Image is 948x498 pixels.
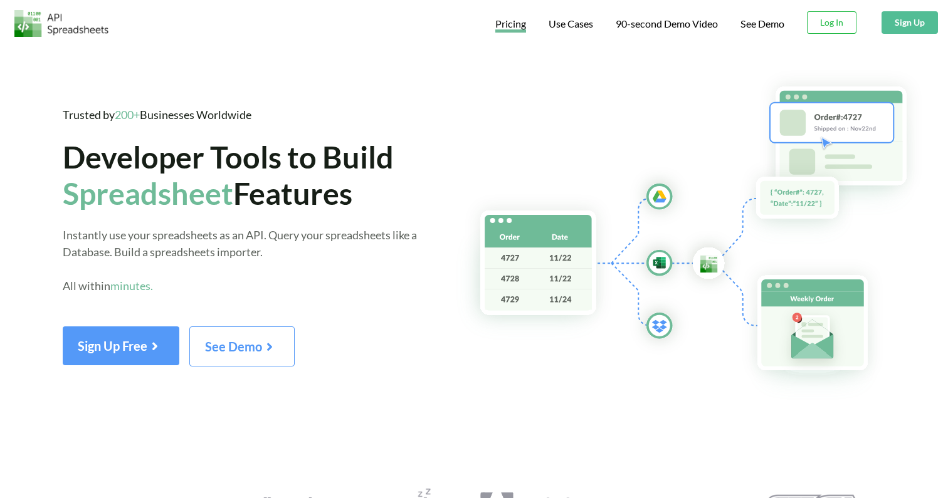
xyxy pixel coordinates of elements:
span: minutes. [110,279,153,293]
span: Use Cases [549,18,593,29]
span: Trusted by Businesses Worldwide [63,108,251,122]
button: Sign Up Free [63,326,179,365]
button: Log In [807,11,856,34]
span: 90-second Demo Video [616,19,718,29]
a: See Demo [189,343,295,354]
span: Developer Tools to Build Features [63,138,394,211]
span: Instantly use your spreadsheets as an API. Query your spreadsheets like a Database. Build a sprea... [63,228,417,293]
span: Pricing [495,18,526,33]
img: Logo.png [14,10,108,37]
span: See Demo [205,339,279,354]
button: See Demo [189,326,295,366]
a: See Demo [740,18,784,31]
button: Sign Up [882,11,938,34]
span: Spreadsheet [63,175,233,211]
span: Sign Up Free [78,338,164,353]
span: 200+ [115,108,140,122]
img: Hero Spreadsheet Flow [455,69,948,400]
